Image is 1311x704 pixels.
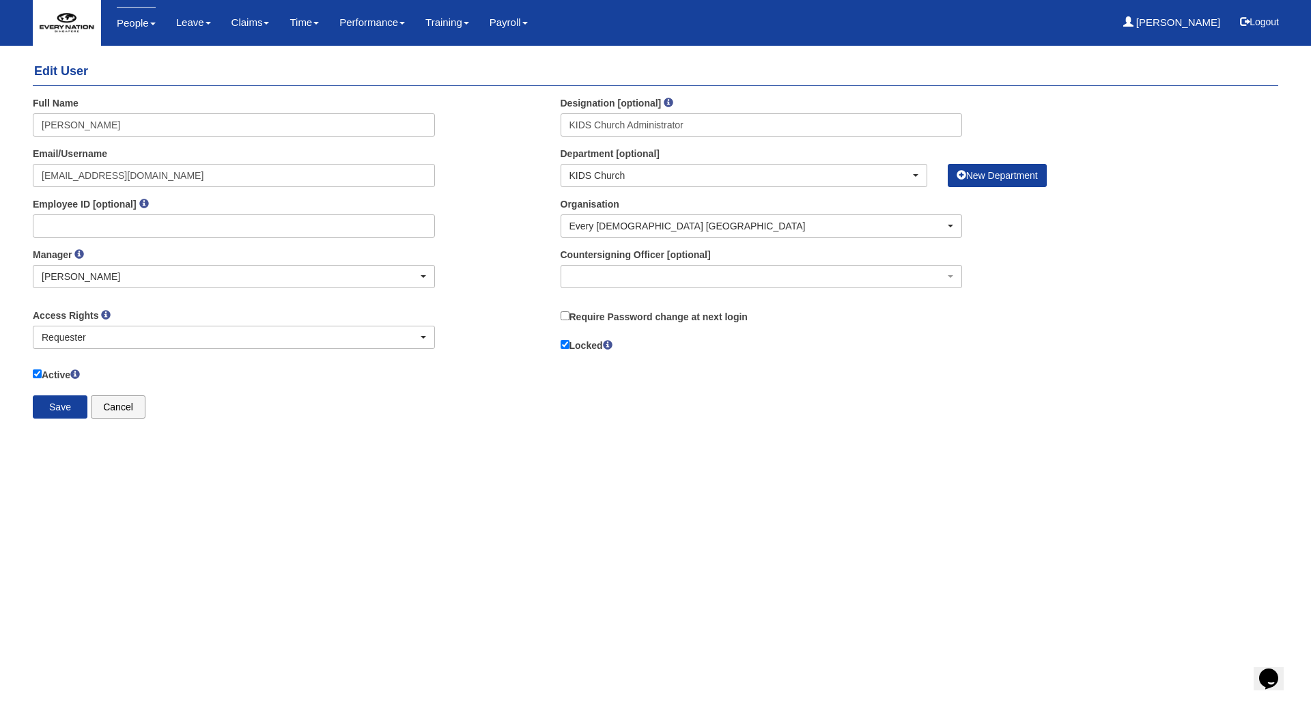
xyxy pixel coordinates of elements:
[561,337,612,352] label: Locked
[33,367,80,382] label: Active
[176,7,211,38] a: Leave
[91,395,145,419] a: Cancel
[1123,7,1221,38] a: [PERSON_NAME]
[117,7,156,39] a: People
[33,147,107,160] label: Email/Username
[569,219,946,233] div: Every [DEMOGRAPHIC_DATA] [GEOGRAPHIC_DATA]
[290,7,319,38] a: Time
[339,7,405,38] a: Performance
[33,309,98,322] label: Access Rights
[561,214,963,238] button: Every [DEMOGRAPHIC_DATA] [GEOGRAPHIC_DATA]
[561,96,662,110] label: Designation [optional]
[490,7,528,38] a: Payroll
[425,7,469,38] a: Training
[33,197,137,211] label: Employee ID [optional]
[33,395,87,419] input: Save
[561,248,711,262] label: Countersigning Officer [optional]
[561,311,569,320] input: Require Password change at next login
[569,169,910,182] div: KIDS Church
[561,340,569,349] input: Locked
[231,7,270,38] a: Claims
[33,96,79,110] label: Full Name
[42,330,418,344] div: Requester
[33,369,42,378] input: Active
[33,265,435,288] button: [PERSON_NAME]
[1230,5,1288,38] button: Logout
[561,197,619,211] label: Organisation
[948,164,1047,187] a: New Department
[1254,649,1297,690] iframe: chat widget
[33,58,1278,86] h4: Edit User
[561,309,748,324] label: Require Password change at next login
[42,270,418,283] div: [PERSON_NAME]
[561,164,927,187] button: KIDS Church
[33,248,72,262] label: Manager
[33,326,435,349] button: Requester
[561,147,660,160] label: Department [optional]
